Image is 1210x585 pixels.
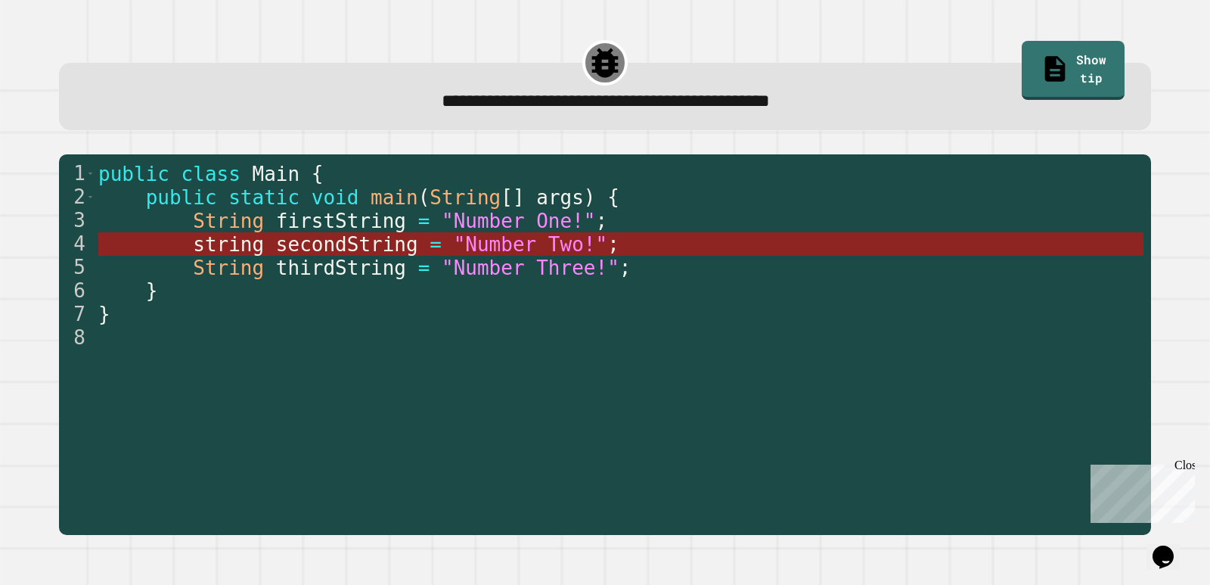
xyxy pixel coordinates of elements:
[371,186,418,209] span: main
[59,326,95,350] div: 8
[59,279,95,303] div: 6
[146,186,217,209] span: public
[276,233,418,256] span: secondString
[418,210,430,232] span: =
[1084,459,1195,523] iframe: chat widget
[193,257,264,279] span: String
[442,257,619,279] span: "Number Three!"
[181,163,240,185] span: class
[193,233,264,256] span: string
[6,6,104,96] div: Chat with us now!Close
[276,210,406,232] span: firstString
[430,233,442,256] span: =
[59,185,95,209] div: 2
[442,210,596,232] span: "Number One!"
[59,303,95,326] div: 7
[59,209,95,232] div: 3
[86,185,95,209] span: Toggle code folding, rows 2 through 6
[59,232,95,256] div: 4
[276,257,406,279] span: thirdString
[86,162,95,185] span: Toggle code folding, rows 1 through 7
[418,257,430,279] span: =
[59,162,95,185] div: 1
[430,186,501,209] span: String
[193,210,264,232] span: String
[1022,41,1125,100] a: Show tip
[253,163,300,185] span: Main
[228,186,299,209] span: static
[536,186,584,209] span: args
[98,163,169,185] span: public
[59,256,95,279] div: 5
[454,233,608,256] span: "Number Two!"
[312,186,359,209] span: void
[1146,524,1195,570] iframe: chat widget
